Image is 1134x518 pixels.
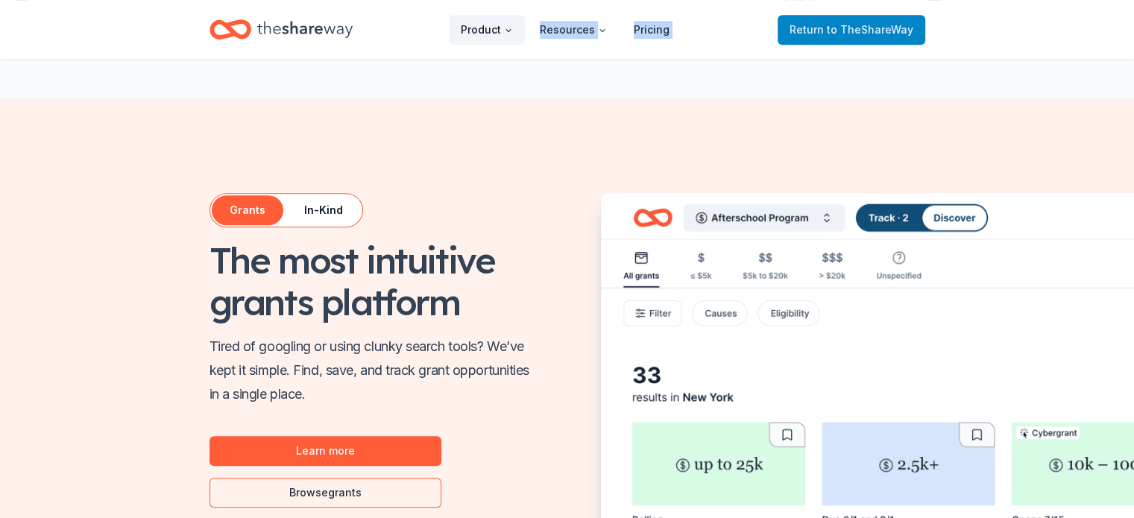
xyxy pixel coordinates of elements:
[286,195,361,225] button: In-Kind
[528,15,619,45] button: Resources
[212,195,283,225] button: Grants
[622,15,681,45] a: Pricing
[210,436,442,466] a: Learn more
[827,23,913,36] span: to TheShareWay
[778,15,925,45] a: Returnto TheShareWay
[210,12,353,47] a: Home
[210,335,542,424] p: Tired of googling or using clunky search tools? We’ve kept it simple. Find, save, and track grant...
[449,15,525,45] button: Product
[210,239,542,323] h2: The most intuitive grants platform
[449,12,681,47] nav: Main
[210,478,442,508] a: Browsegrants
[790,21,913,39] span: Return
